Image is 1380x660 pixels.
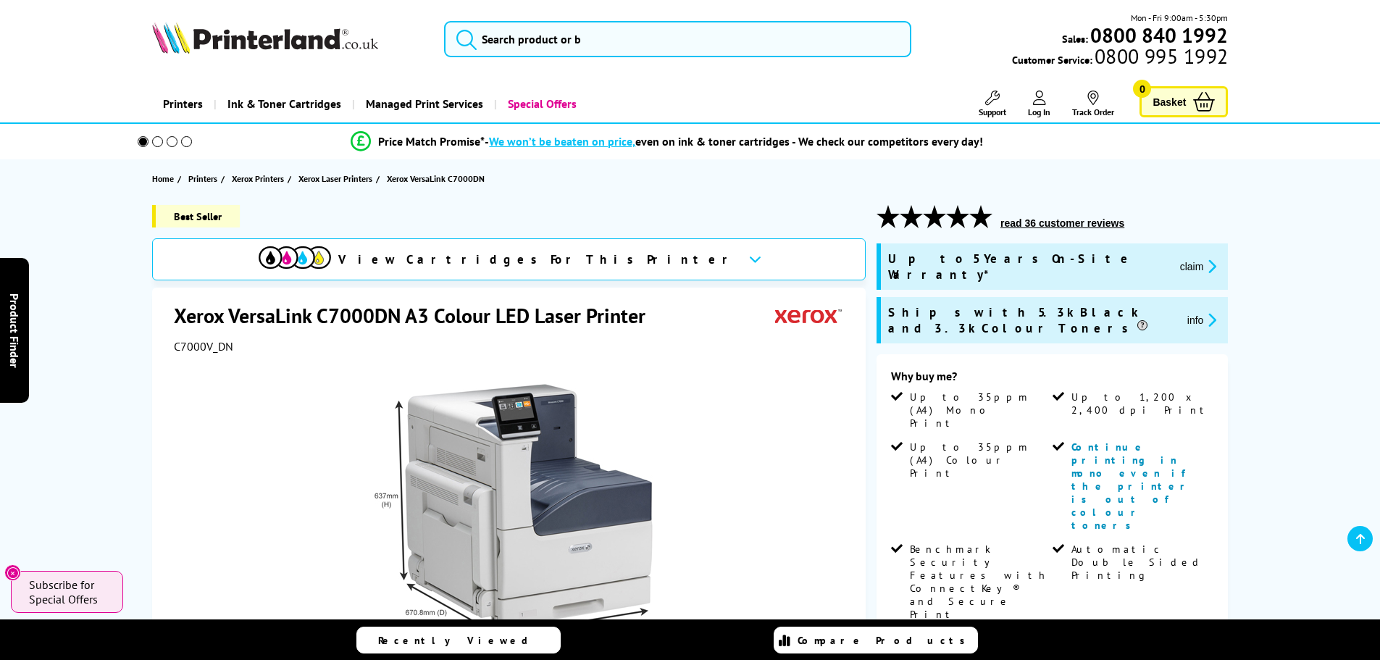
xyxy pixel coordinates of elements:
a: Xerox Laser Printers [298,171,376,186]
span: Product Finder [7,293,22,367]
button: read 36 customer reviews [996,217,1129,230]
li: modal_Promise [118,129,1217,154]
span: 0800 995 1992 [1092,49,1228,63]
button: Close [4,564,21,581]
span: View Cartridges For This Printer [338,251,737,267]
span: Mon - Fri 9:00am - 5:30pm [1131,11,1228,25]
a: Special Offers [494,85,587,122]
button: promo-description [1183,312,1221,328]
span: Up to 1,200 x 2,400 dpi Print [1071,390,1210,417]
span: Recently Viewed [378,634,543,647]
span: Continue printing in mono even if the printer is out of colour toners [1071,440,1193,532]
button: promo-description [1176,258,1221,275]
a: Xerox Printers [232,171,288,186]
span: Automatic Double Sided Printing [1071,543,1210,582]
a: Compare Products [774,627,978,653]
a: Basket 0 [1139,86,1228,117]
span: C7000V_DN [174,339,233,354]
span: Xerox Printers [232,171,284,186]
span: Support [979,106,1006,117]
a: 0800 840 1992 [1088,28,1228,42]
span: Best Seller [152,205,240,227]
input: Search product or b [444,21,911,57]
span: Printers [188,171,217,186]
a: Printers [188,171,221,186]
a: Home [152,171,177,186]
b: 0800 840 1992 [1090,22,1228,49]
span: Ships with 5.3k Black and 3.3k Colour Toners [888,304,1176,336]
span: Home [152,171,174,186]
a: Track Order [1072,91,1114,117]
img: cmyk-icon.svg [259,246,331,269]
span: Xerox Laser Printers [298,171,372,186]
span: Sales: [1062,32,1088,46]
a: Support [979,91,1006,117]
span: We won’t be beaten on price, [489,134,635,149]
a: Printerland Logo [152,22,427,57]
span: Xerox VersaLink C7000DN [387,173,485,184]
span: Ink & Toner Cartridges [227,85,341,122]
span: 0 [1133,80,1151,98]
span: Subscribe for Special Offers [29,577,109,606]
a: Log In [1028,91,1050,117]
a: Ink & Toner Cartridges [214,85,352,122]
span: Benchmark Security Features with ConnectKey® and Secure Print Technology [910,543,1049,634]
span: Basket [1153,92,1186,112]
span: Up to 35ppm (A4) Colour Print [910,440,1049,480]
span: Compare Products [798,634,973,647]
span: Up to 35ppm (A4) Mono Print [910,390,1049,430]
a: Managed Print Services [352,85,494,122]
a: Printers [152,85,214,122]
span: Up to 5 Years On-Site Warranty* [888,251,1168,283]
img: Xerox [775,302,842,329]
div: - even on ink & toner cartridges - We check our competitors every day! [485,134,983,149]
img: Printerland Logo [152,22,378,54]
span: Price Match Promise* [378,134,485,149]
span: Customer Service: [1012,49,1228,67]
h1: Xerox VersaLink C7000DN A3 Colour LED Laser Printer [174,302,660,329]
a: Recently Viewed [356,627,561,653]
div: Why buy me? [891,369,1213,390]
span: Log In [1028,106,1050,117]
